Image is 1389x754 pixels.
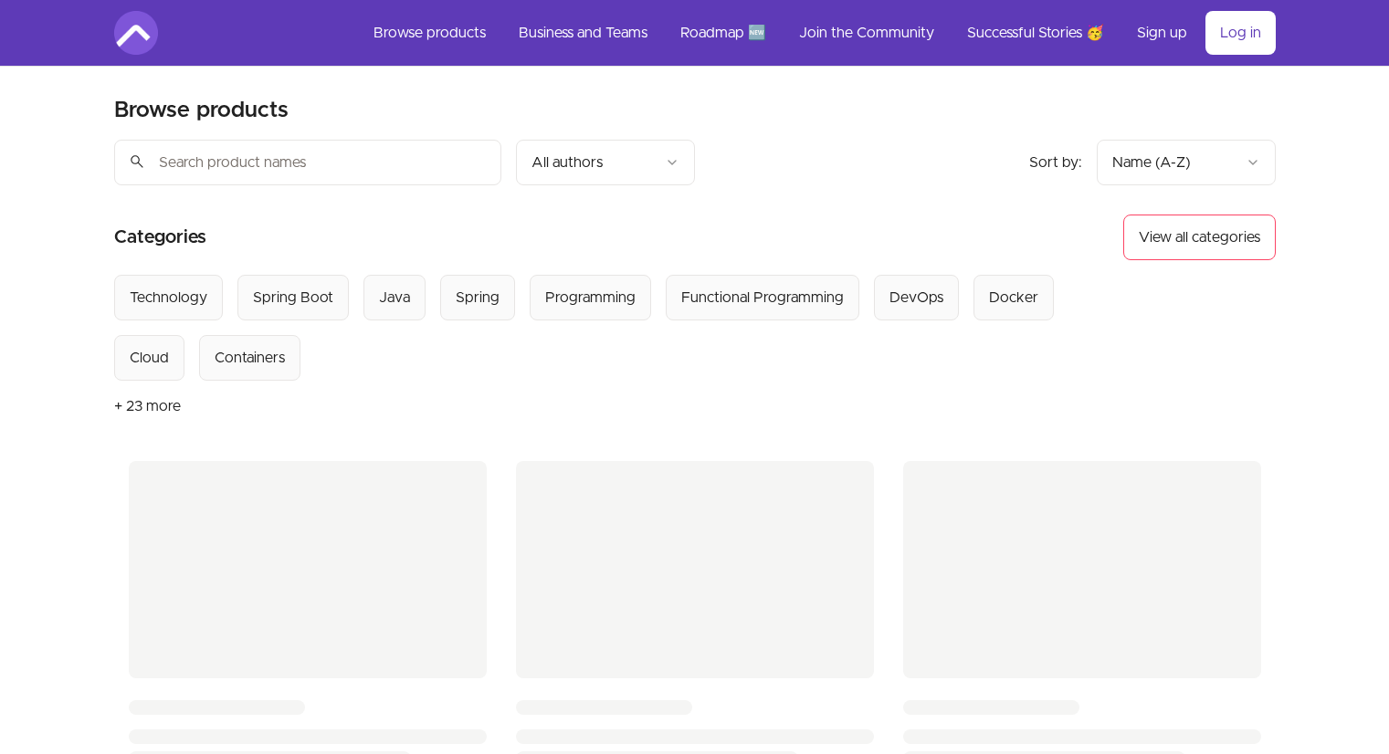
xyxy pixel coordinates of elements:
button: Product sort options [1097,140,1276,185]
div: Docker [989,287,1038,309]
div: Java [379,287,410,309]
div: DevOps [889,287,943,309]
button: Filter by author [516,140,695,185]
div: Cloud [130,347,169,369]
div: Containers [215,347,285,369]
span: search [129,149,145,174]
div: Functional Programming [681,287,844,309]
a: Roadmap 🆕 [666,11,781,55]
span: Sort by: [1029,155,1082,170]
button: View all categories [1123,215,1276,260]
a: Sign up [1122,11,1202,55]
a: Business and Teams [504,11,662,55]
div: Spring Boot [253,287,333,309]
nav: Main [359,11,1276,55]
a: Log in [1205,11,1276,55]
h2: Browse products [114,96,289,125]
a: Browse products [359,11,500,55]
a: Join the Community [784,11,949,55]
a: Successful Stories 🥳 [952,11,1119,55]
h2: Categories [114,215,206,260]
input: Search product names [114,140,501,185]
img: Amigoscode logo [114,11,158,55]
div: Technology [130,287,207,309]
div: Programming [545,287,636,309]
div: Spring [456,287,500,309]
button: + 23 more [114,381,181,432]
